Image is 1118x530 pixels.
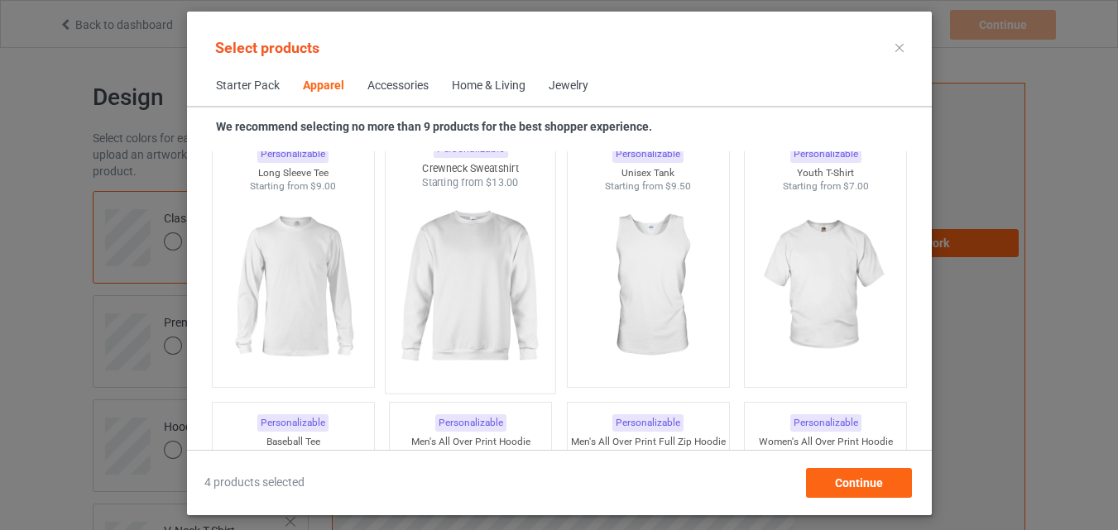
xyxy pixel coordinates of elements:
span: $7.00 [842,180,868,192]
div: Personalizable [257,146,329,163]
div: Starting from [212,449,373,463]
strong: We recommend selecting no more than 9 products for the best shopper experience. [216,120,652,133]
span: $37.00 [840,450,871,461]
div: Continue [805,468,911,498]
div: Men's All Over Print Full Zip Hoodie [567,435,728,449]
span: Select products [215,39,319,56]
img: regular.jpg [751,193,900,379]
div: Apparel [303,78,344,94]
span: $9.50 [665,180,691,192]
span: 4 products selected [204,475,305,491]
span: $9.00 [310,180,336,192]
div: Personalizable [257,414,329,432]
div: Unisex Tank [567,166,728,180]
div: Men's All Over Print Hoodie [390,435,551,449]
div: Personalizable [789,146,861,163]
span: Starter Pack [204,66,291,106]
div: Baseball Tee [212,435,373,449]
span: Continue [834,476,882,489]
div: Starting from [745,179,906,193]
div: Starting from [567,449,728,463]
div: Starting from [386,175,555,189]
img: regular.jpg [392,190,548,384]
div: Youth T-Shirt [745,166,906,180]
div: Personalizable [434,414,506,432]
span: $13.00 [486,176,519,189]
div: Starting from [390,449,551,463]
div: Personalizable [789,414,861,432]
div: Starting from [212,179,373,193]
img: regular.jpg [218,193,367,379]
img: regular.jpg [573,193,722,379]
div: Starting from [567,179,728,193]
div: Jewelry [549,78,588,94]
div: Personalizable [612,414,684,432]
div: Personalizable [612,146,684,163]
div: Personalizable [433,140,507,158]
div: Women's All Over Print Hoodie [745,435,906,449]
div: Starting from [745,449,906,463]
span: $37.00 [485,450,516,461]
div: Long Sleeve Tee [212,166,373,180]
div: Home & Living [452,78,525,94]
div: Accessories [367,78,429,94]
span: $39.00 [662,450,693,461]
div: Crewneck Sweatshirt [386,161,555,175]
span: $11.50 [307,450,338,461]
